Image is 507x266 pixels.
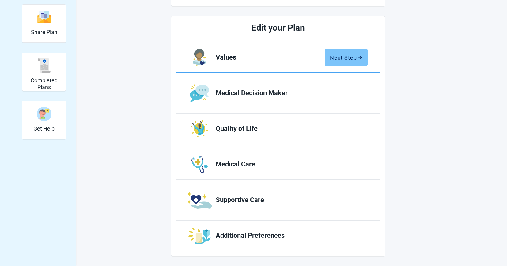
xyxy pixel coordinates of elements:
h2: Completed Plans [25,77,63,90]
button: Next Steparrow-right [325,49,368,66]
a: Edit Quality of Life section [176,114,380,144]
a: Edit Additional Preferences section [176,221,380,251]
img: svg%3e [37,58,51,73]
div: Next Step [330,54,362,61]
span: Medical Care [216,161,363,168]
div: Share Plan [22,4,66,43]
span: Medical Decision Maker [216,89,363,97]
a: Edit Medical Decision Maker section [176,78,380,108]
div: Completed Plans [22,53,66,91]
a: Edit Medical Care section [176,149,380,179]
span: Additional Preferences [216,232,363,239]
h2: Edit your Plan [199,21,357,35]
img: svg%3e [37,11,51,24]
h2: Get Help [33,125,55,132]
a: Edit Supportive Care section [176,185,380,215]
span: Quality of Life [216,125,363,132]
img: person-question-x68TBcxA.svg [37,107,51,121]
span: Values [216,54,325,61]
a: Edit Values section [176,42,380,72]
span: arrow-right [358,55,362,60]
h2: Share Plan [31,29,57,36]
div: Get Help [22,101,66,139]
span: Supportive Care [216,196,363,204]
